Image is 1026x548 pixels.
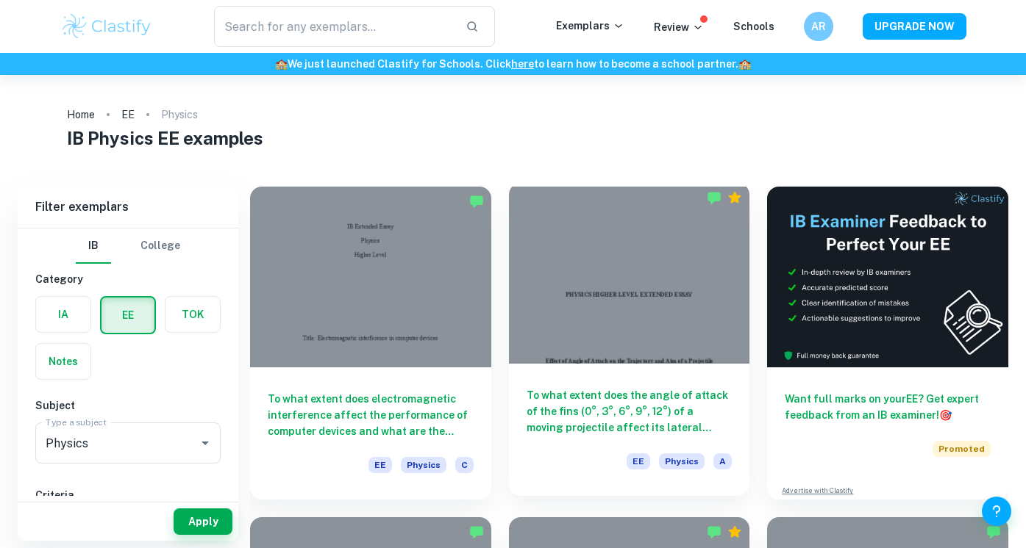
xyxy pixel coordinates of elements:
[67,125,958,151] h1: IB Physics EE examples
[121,104,135,125] a: EE
[35,397,221,414] h6: Subject
[804,12,833,41] button: AR
[939,409,952,421] span: 🎯
[195,433,215,453] button: Open
[36,344,90,379] button: Notes
[275,58,288,70] span: 🏫
[35,271,221,287] h6: Category
[174,508,232,535] button: Apply
[101,298,154,333] button: EE
[509,187,750,500] a: To what extent does the angle of attack of the fins (0°, 3°, 6°, 9°, 12°) of a moving projectile ...
[3,56,1023,72] h6: We just launched Clastify for Schools. Click to learn how to become a school partner.
[368,457,392,473] span: EE
[18,187,238,228] h6: Filter exemplars
[140,228,180,264] button: College
[727,190,742,205] div: Premium
[35,487,221,503] h6: Criteria
[767,187,1008,367] img: Thumbnail
[60,12,154,41] img: Clastify logo
[76,228,180,264] div: Filter type choice
[401,457,446,473] span: Physics
[654,19,704,35] p: Review
[727,524,742,539] div: Premium
[67,104,95,125] a: Home
[782,486,853,496] a: Advertise with Clastify
[933,441,991,457] span: Promoted
[863,13,966,40] button: UPGRADE NOW
[455,457,474,473] span: C
[36,297,90,332] button: IA
[986,524,1001,539] img: Marked
[982,497,1011,526] button: Help and Feedback
[469,194,484,209] img: Marked
[511,58,534,70] a: here
[785,391,991,423] h6: Want full marks on your EE ? Get expert feedback from an IB examiner!
[713,453,732,469] span: A
[46,416,107,428] label: Type a subject
[469,524,484,539] img: Marked
[268,391,474,439] h6: To what extent does electromagnetic interference affect the performance of computer devices and w...
[733,21,774,32] a: Schools
[76,228,111,264] button: IB
[250,187,491,500] a: To what extent does electromagnetic interference affect the performance of computer devices and w...
[738,58,751,70] span: 🏫
[165,297,220,332] button: TOK
[659,453,705,469] span: Physics
[527,387,733,436] h6: To what extent does the angle of attack of the fins (0°, 3°, 6°, 9°, 12°) of a moving projectile ...
[627,453,650,469] span: EE
[214,6,455,47] input: Search for any exemplars...
[707,190,722,205] img: Marked
[556,18,624,34] p: Exemplars
[707,524,722,539] img: Marked
[767,187,1008,500] a: Want full marks on yourEE? Get expert feedback from an IB examiner!PromotedAdvertise with Clastify
[810,18,827,35] h6: AR
[161,107,198,123] p: Physics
